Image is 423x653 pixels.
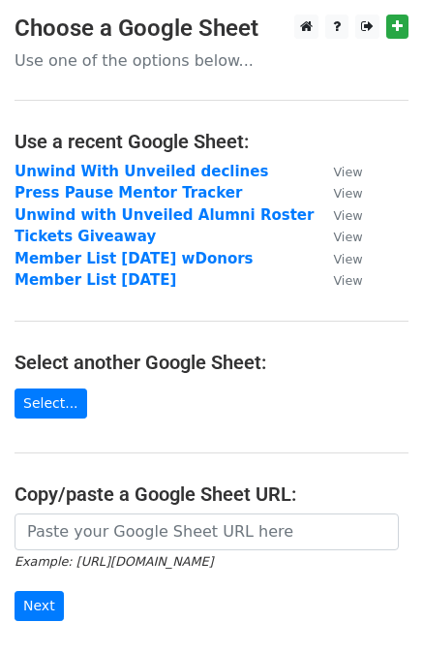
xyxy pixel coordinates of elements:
small: Example: [URL][DOMAIN_NAME] [15,554,213,569]
a: Unwind with Unveiled Alumni Roster [15,206,314,224]
h4: Copy/paste a Google Sheet URL: [15,482,408,506]
a: Member List [DATE] wDonors [15,250,254,267]
input: Paste your Google Sheet URL here [15,513,399,550]
a: View [314,228,362,245]
a: View [314,271,362,289]
small: View [333,230,362,244]
h4: Select another Google Sheet: [15,351,408,374]
a: View [314,184,362,202]
p: Use one of the options below... [15,50,408,71]
a: Tickets Giveaway [15,228,156,245]
a: Select... [15,389,87,419]
a: View [314,163,362,180]
small: View [333,252,362,266]
a: Member List [DATE] [15,271,176,289]
h4: Use a recent Google Sheet: [15,130,408,153]
small: View [333,273,362,288]
small: View [333,186,362,201]
a: View [314,206,362,224]
small: View [333,165,362,179]
small: View [333,208,362,223]
a: Press Pause Mentor Tracker [15,184,242,202]
input: Next [15,591,64,621]
a: View [314,250,362,267]
a: Unwind With Unveiled declines [15,163,268,180]
h3: Choose a Google Sheet [15,15,408,43]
